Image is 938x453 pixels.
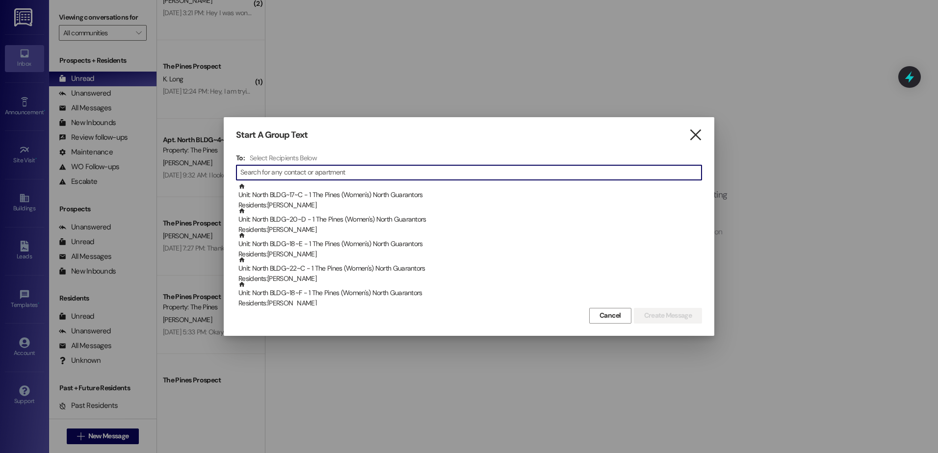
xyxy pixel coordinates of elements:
[589,308,631,324] button: Cancel
[238,207,702,235] div: Unit: North BLDG~20~D - 1 The Pines (Women's) North Guarantors
[238,298,702,308] div: Residents: [PERSON_NAME]
[634,308,702,324] button: Create Message
[236,183,702,207] div: Unit: North BLDG~17~C - 1 The Pines (Women's) North GuarantorsResidents:[PERSON_NAME]
[689,130,702,140] i: 
[238,232,702,260] div: Unit: North BLDG~18~E - 1 The Pines (Women's) North Guarantors
[236,129,308,141] h3: Start A Group Text
[236,207,702,232] div: Unit: North BLDG~20~D - 1 The Pines (Women's) North GuarantorsResidents:[PERSON_NAME]
[238,274,702,284] div: Residents: [PERSON_NAME]
[236,153,245,162] h3: To:
[236,232,702,256] div: Unit: North BLDG~18~E - 1 The Pines (Women's) North GuarantorsResidents:[PERSON_NAME]
[644,310,692,321] span: Create Message
[238,183,702,211] div: Unit: North BLDG~17~C - 1 The Pines (Women's) North Guarantors
[599,310,621,321] span: Cancel
[250,153,317,162] h4: Select Recipients Below
[238,256,702,284] div: Unit: North BLDG~22~C - 1 The Pines (Women's) North Guarantors
[238,281,702,309] div: Unit: North BLDG~18~F - 1 The Pines (Women's) North Guarantors
[238,200,702,210] div: Residents: [PERSON_NAME]
[236,256,702,281] div: Unit: North BLDG~22~C - 1 The Pines (Women's) North GuarantorsResidents:[PERSON_NAME]
[240,166,702,179] input: Search for any contact or apartment
[236,281,702,305] div: Unit: North BLDG~18~F - 1 The Pines (Women's) North GuarantorsResidents:[PERSON_NAME]
[238,225,702,235] div: Residents: [PERSON_NAME]
[238,249,702,259] div: Residents: [PERSON_NAME]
